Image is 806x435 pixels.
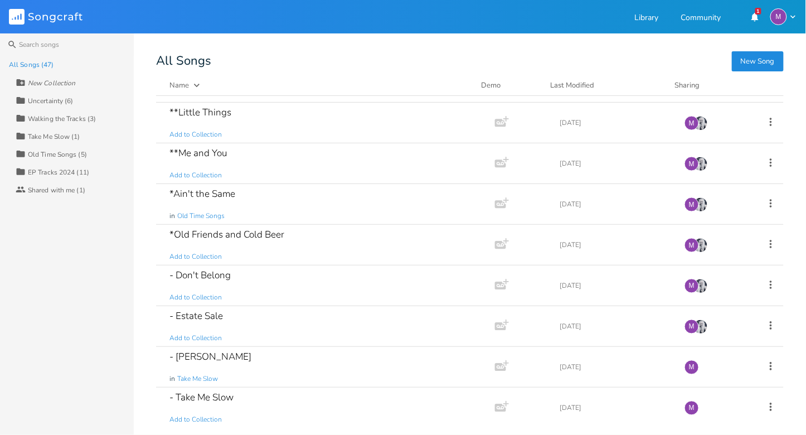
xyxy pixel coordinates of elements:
[681,14,721,23] a: Community
[28,187,85,194] div: Shared with me (1)
[169,171,222,180] span: Add to Collection
[28,151,87,158] div: Old Time Songs (5)
[744,7,766,27] button: 1
[28,115,96,122] div: Walking the Tracks (3)
[684,157,699,171] div: melindameshad
[169,374,175,384] span: in
[169,130,222,139] span: Add to Collection
[169,333,222,343] span: Add to Collection
[684,401,699,415] div: melindameshad
[169,293,222,302] span: Add to Collection
[28,80,75,86] div: New Collection
[156,56,784,66] div: All Songs
[28,133,80,140] div: Take Me Slow (1)
[770,8,797,25] button: M
[693,238,708,253] img: Anya
[693,320,708,334] img: Anya
[732,51,784,71] button: New Song
[693,279,708,293] img: Anya
[684,279,699,293] div: melindameshad
[560,404,671,411] div: [DATE]
[684,197,699,212] div: melindameshad
[684,116,699,130] div: melindameshad
[560,119,671,126] div: [DATE]
[169,415,222,424] span: Add to Collection
[675,80,742,91] div: Sharing
[169,230,284,239] div: *Old Friends and Cold Beer
[560,201,671,207] div: [DATE]
[28,98,74,104] div: Uncertainty (6)
[560,364,671,370] div: [DATE]
[169,80,468,91] button: Name
[28,169,89,176] div: EP Tracks 2024 (11)
[169,252,222,262] span: Add to Collection
[693,116,708,130] img: Anya
[550,80,662,91] button: Last Modified
[560,282,671,289] div: [DATE]
[550,80,594,90] div: Last Modified
[693,197,708,212] img: Anya
[755,8,761,14] div: 1
[169,270,231,280] div: - Don't Belong
[770,8,787,25] div: melindameshad
[684,360,699,375] div: melindameshad
[169,80,189,90] div: Name
[169,108,231,117] div: **Little Things
[9,61,54,68] div: All Songs (47)
[177,374,218,384] span: Take Me Slow
[635,14,659,23] a: Library
[560,160,671,167] div: [DATE]
[560,241,671,248] div: [DATE]
[481,80,537,91] div: Demo
[684,320,699,334] div: melindameshad
[560,323,671,330] div: [DATE]
[169,393,234,402] div: - Take Me Slow
[693,157,708,171] img: Anya
[684,238,699,253] div: melindameshad
[169,211,175,221] span: in
[169,352,251,361] div: - [PERSON_NAME]
[177,211,225,221] span: Old Time Songs
[169,311,223,321] div: - Estate Sale
[169,189,235,199] div: *Ain't the Same
[169,148,227,158] div: **Me and You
